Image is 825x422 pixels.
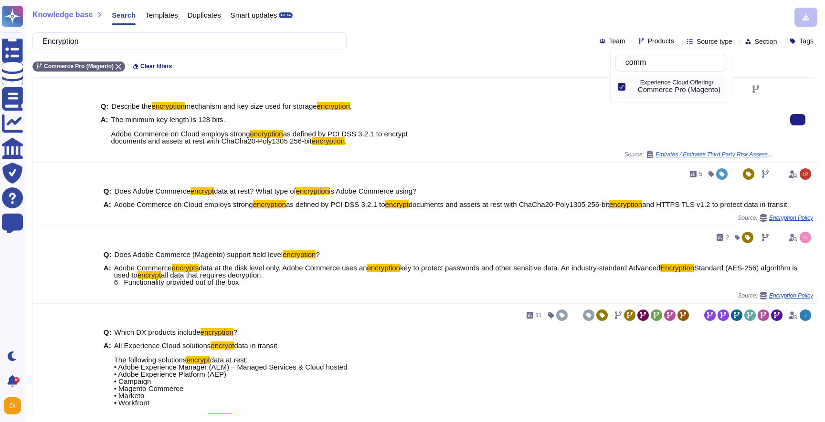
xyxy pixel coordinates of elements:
span: The minimum key length is 128 bits. Adobe Commerce on Cloud employs strong [111,115,250,138]
b: Q: [104,187,112,195]
input: Search a question or template... [38,33,337,50]
span: ? [316,250,319,258]
span: Tags [799,38,814,44]
div: Commerce Pro (Magento) [630,76,726,98]
b: A: [101,116,108,144]
mark: encrypt [208,413,232,421]
input: Search by keywords [621,54,726,71]
b: Q: [101,103,109,110]
span: key to protect passwords and other sensitive data. An industry-standard Advanced [400,264,660,272]
mark: encryption [367,264,400,272]
span: Emirates / Emirates Third Party Risk Assessment Questionnaire [656,152,775,157]
span: Encryption Policy [769,293,813,298]
mark: encrypt [186,356,210,364]
span: . [345,137,347,145]
span: Source: [738,292,813,299]
b: Q: [104,251,112,258]
span: documents and assets at rest with ChaCha20-Poly1305 256-bit [409,200,609,208]
span: and HTTPS TLS v1.2 to protect data in transit. [642,200,789,208]
span: Does Adobe Commerce [115,187,190,195]
mark: encryption [283,250,316,258]
span: All Experience Cloud solutions [114,341,211,350]
span: Smart updates [231,11,277,19]
span: Does Adobe Commerce (Magento) support field level [115,250,283,258]
mark: encrypt [190,187,214,195]
span: mechanism and key size used for storage [185,102,317,110]
span: Clear filters [140,63,172,69]
mark: encryption [253,200,286,208]
mark: encrypts [172,264,199,272]
img: user [800,309,811,321]
span: Duplicates [188,11,221,19]
div: Commerce Pro (Magento) [638,85,722,94]
span: Source: [624,151,775,158]
span: Source: [738,214,813,222]
span: is Adobe Commerce using? [329,187,416,195]
span: data at the disk level only. Adobe Commerce uses an [199,264,367,272]
mark: encrypt [211,341,234,350]
span: Commerce Pro (Magento) [44,63,114,69]
div: Commerce Pro (Magento) [630,82,634,93]
span: Commerce Pro (Magento) [638,85,720,94]
span: 5 [699,171,702,177]
mark: encryption [317,102,350,110]
span: Team [609,38,625,44]
span: 11 [536,312,542,318]
b: Q: [104,329,112,336]
b: A: [104,264,111,286]
mark: encryption [152,102,185,110]
img: user [4,397,21,414]
mark: encryption [312,137,345,145]
span: Templates [145,11,178,19]
mark: encryption [201,328,233,336]
div: 9+ [14,377,20,383]
span: Adobe Commerce on Cloud employs strong [114,200,253,208]
span: Knowledge base [32,11,93,19]
span: as defined by PCI DSS 3.2.1 to [286,200,385,208]
button: user [2,395,28,416]
span: ? [233,328,237,336]
img: user [800,168,811,180]
span: Which DX products include [115,328,201,336]
mark: encryption [609,200,642,208]
mark: Encryption [660,264,694,272]
span: 2 [726,235,729,240]
mark: encrypt [385,200,409,208]
mark: encryption [296,187,329,195]
img: user [800,232,811,243]
span: data at rest: • Adobe Experience Manager (AEM) – Managed Services & Cloud hosted • Adobe Experien... [114,356,348,421]
span: Source type [697,38,732,45]
div: BETA [279,12,293,18]
span: Describe the [111,102,151,110]
span: all data that requires decryption. 6 Functionality provided out of the box [114,271,263,286]
mark: encryption [250,130,283,138]
mark: encrypt [137,271,161,279]
p: Experience Cloud Offering/ [640,80,722,86]
span: Search [112,11,136,19]
span: Encryption Policy [769,215,813,221]
b: A: [104,201,111,208]
span: Products [648,38,674,44]
span: . [350,102,352,110]
span: Standard (AES-256) algorithm is used to [114,264,797,279]
span: as defined by PCI DSS 3.2.1 to encrypt documents and assets at rest with ChaCha20-Poly1305 256-bit [111,130,408,145]
span: data at rest? What type of [214,187,296,195]
span: Section [755,38,777,45]
span: Adobe Commerce [114,264,172,272]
